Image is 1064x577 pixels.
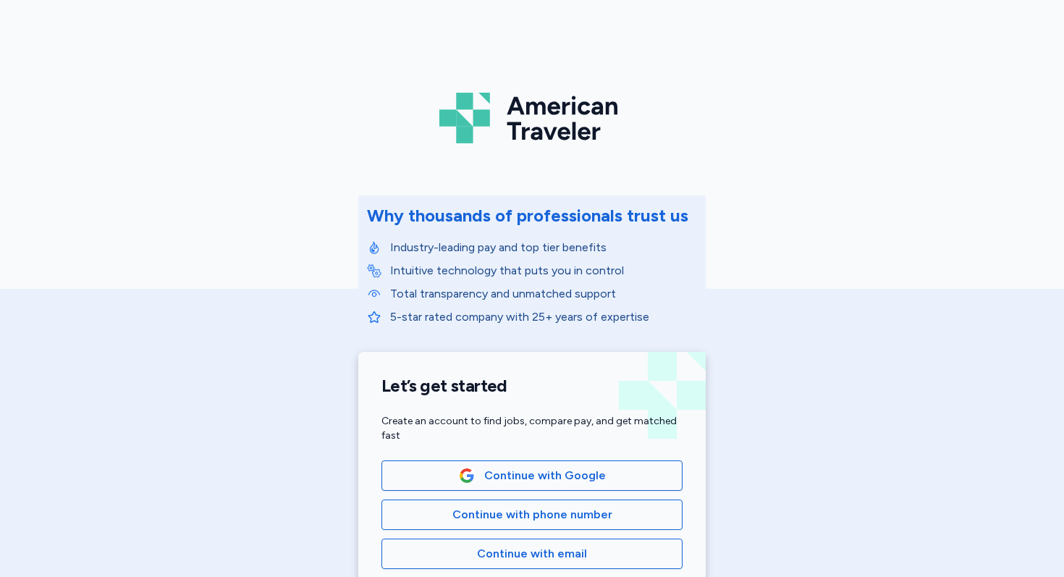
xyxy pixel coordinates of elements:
img: Google Logo [459,468,475,484]
p: Intuitive technology that puts you in control [390,262,697,279]
p: Total transparency and unmatched support [390,285,697,303]
button: Continue with email [381,539,683,569]
span: Continue with Google [484,467,606,484]
span: Continue with phone number [452,506,612,523]
div: Create an account to find jobs, compare pay, and get matched fast [381,414,683,443]
p: 5-star rated company with 25+ years of expertise [390,308,697,326]
button: Continue with phone number [381,500,683,530]
button: Google LogoContinue with Google [381,460,683,491]
img: Logo [439,87,625,149]
div: Why thousands of professionals trust us [367,204,688,227]
p: Industry-leading pay and top tier benefits [390,239,697,256]
h1: Let’s get started [381,375,683,397]
span: Continue with email [477,545,587,563]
